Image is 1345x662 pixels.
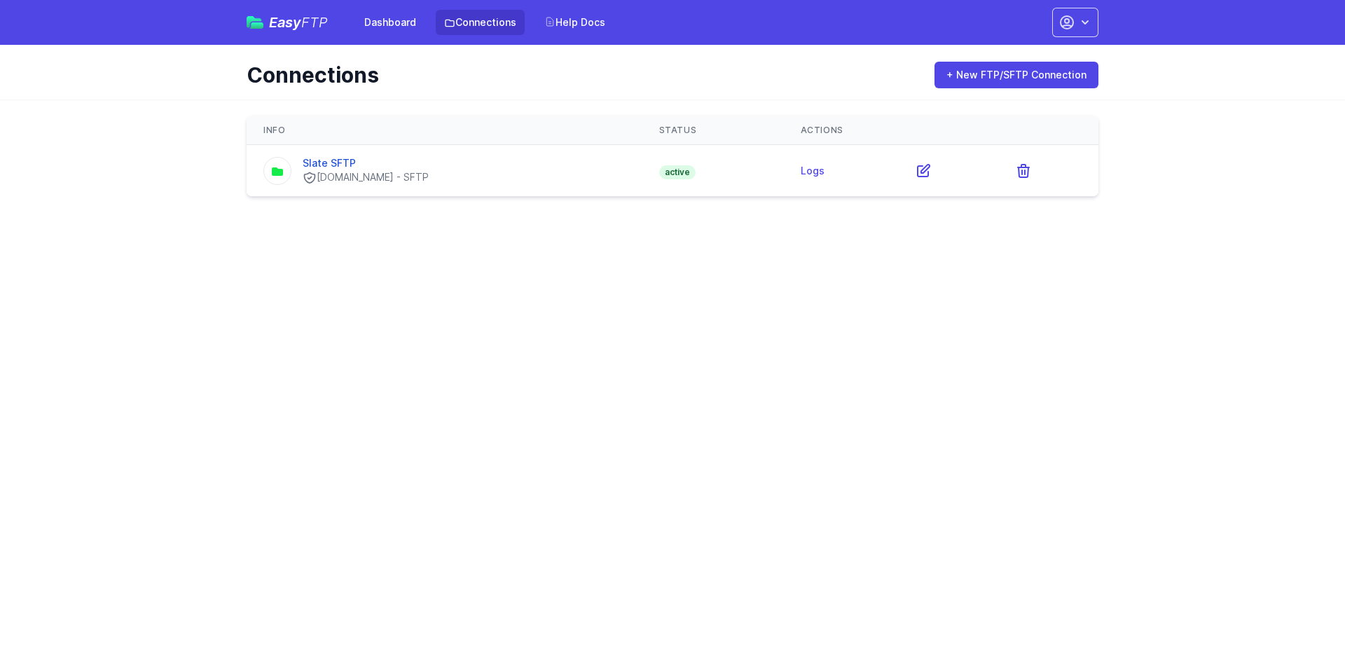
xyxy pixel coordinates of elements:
span: active [659,165,696,179]
th: Actions [784,116,1098,145]
a: Help Docs [536,10,614,35]
h1: Connections [247,62,915,88]
a: Slate SFTP [303,157,356,169]
div: [DOMAIN_NAME] - SFTP [303,170,429,185]
span: Easy [269,15,328,29]
a: Logs [801,165,825,177]
a: EasyFTP [247,15,328,29]
a: Connections [436,10,525,35]
th: Info [247,116,642,145]
a: + New FTP/SFTP Connection [934,62,1098,88]
img: easyftp_logo.png [247,16,263,29]
a: Dashboard [356,10,425,35]
span: FTP [301,14,328,31]
th: Status [642,116,784,145]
